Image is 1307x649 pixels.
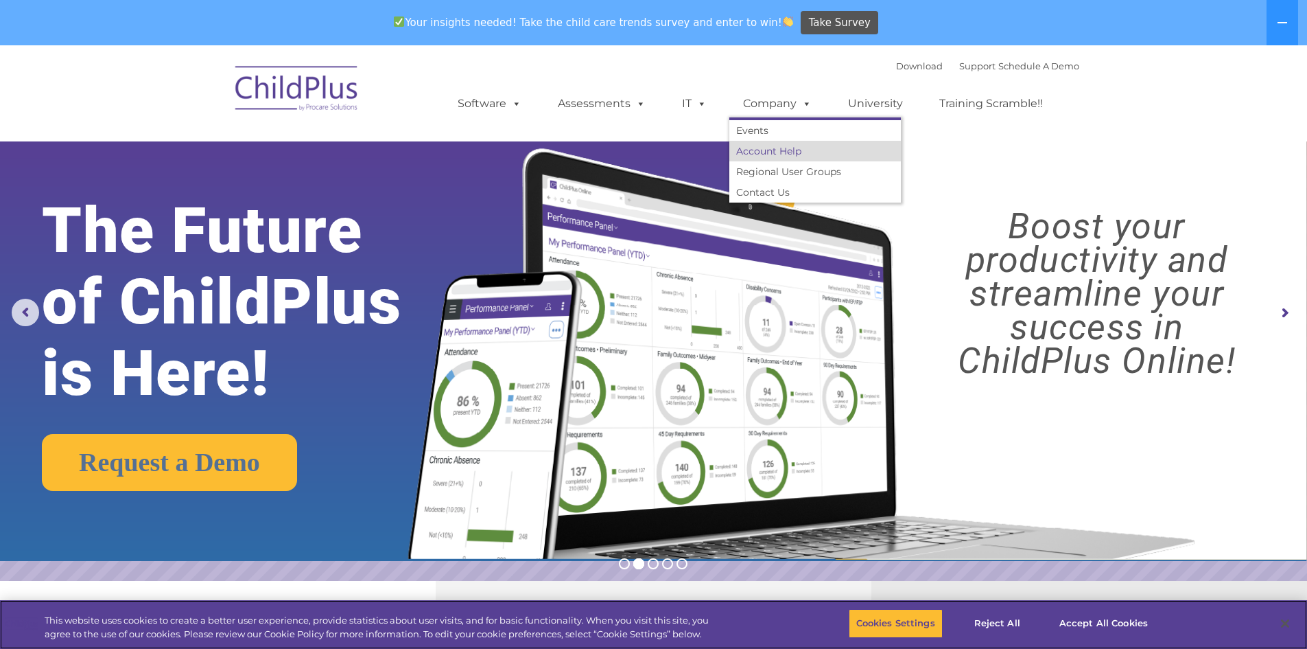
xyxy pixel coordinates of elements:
[783,16,793,27] img: 👏
[191,91,233,101] span: Last name
[388,9,799,36] span: Your insights needed! Take the child care trends survey and enter to win!
[191,147,249,157] span: Phone number
[896,60,1079,71] font: |
[834,90,917,117] a: University
[729,161,901,182] a: Regional User Groups
[926,90,1057,117] a: Training Scramble!!
[729,120,901,141] a: Events
[809,11,871,35] span: Take Survey
[959,60,996,71] a: Support
[1270,608,1300,639] button: Close
[998,60,1079,71] a: Schedule A Demo
[954,609,1040,638] button: Reject All
[444,90,535,117] a: Software
[729,182,901,203] a: Contact Us
[903,209,1291,378] rs-layer: Boost your productivity and streamline your success in ChildPlus Online!
[729,141,901,161] a: Account Help
[1052,609,1155,638] button: Accept All Cookies
[42,434,297,491] a: Request a Demo
[729,90,825,117] a: Company
[42,195,459,409] rs-layer: The Future of ChildPlus is Here!
[668,90,720,117] a: IT
[45,614,719,641] div: This website uses cookies to create a better user experience, provide statistics about user visit...
[896,60,943,71] a: Download
[849,609,943,638] button: Cookies Settings
[544,90,659,117] a: Assessments
[801,11,878,35] a: Take Survey
[228,56,366,125] img: ChildPlus by Procare Solutions
[394,16,404,27] img: ✅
